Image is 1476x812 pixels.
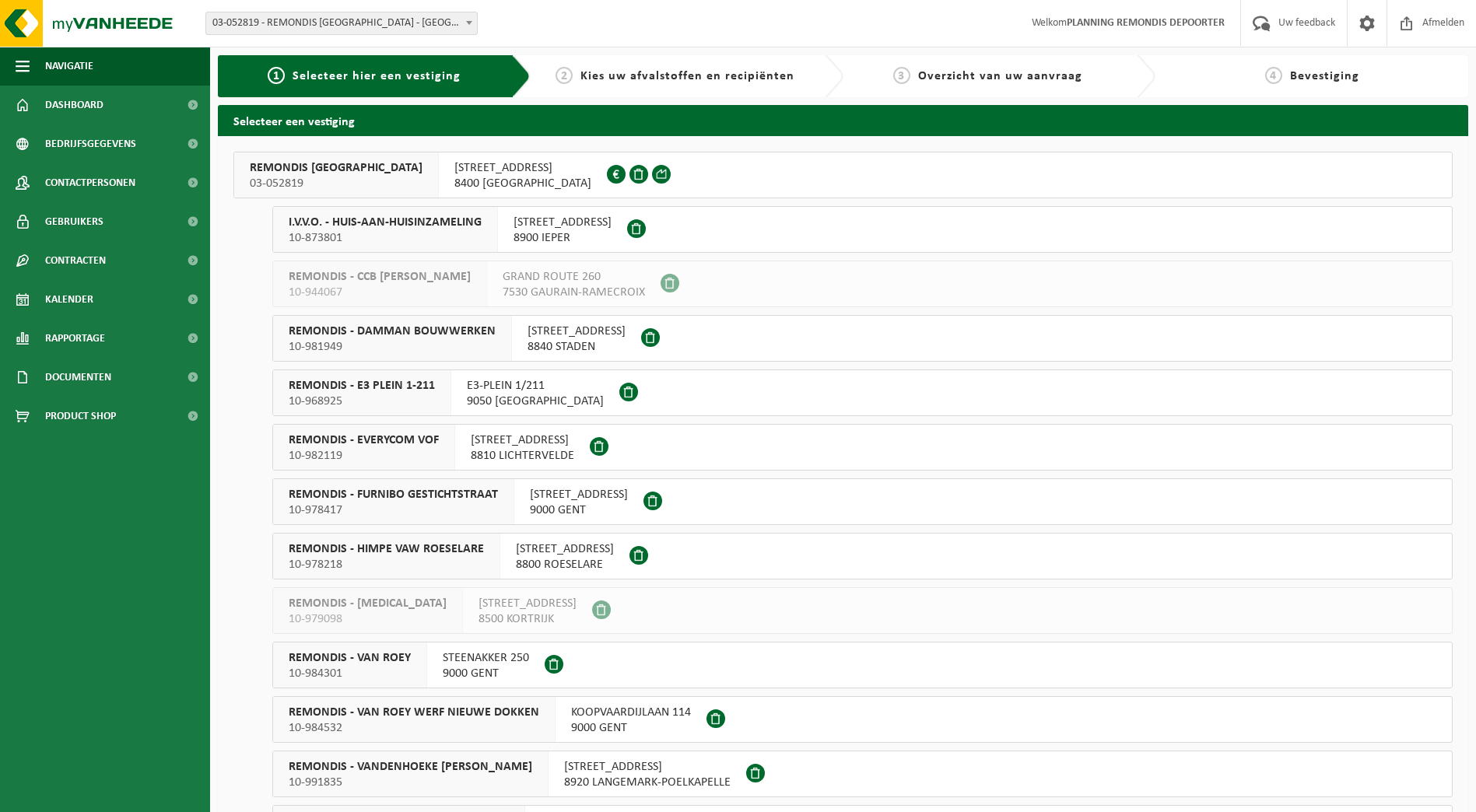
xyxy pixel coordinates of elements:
span: [STREET_ADDRESS] [516,541,614,557]
span: 10-981949 [289,339,496,355]
span: REMONDIS - [MEDICAL_DATA] [289,596,447,611]
span: Product Shop [45,397,116,436]
span: [STREET_ADDRESS] [530,487,628,502]
span: [STREET_ADDRESS] [454,160,591,176]
span: [STREET_ADDRESS] [479,596,577,611]
span: REMONDIS - E3 PLEIN 1-211 [289,378,435,394]
span: REMONDIS - FURNIBO GESTICHTSTRAAT [289,487,498,502]
button: REMONDIS - HIMPE VAW ROESELARE 10-978218 [STREET_ADDRESS]8800 ROESELARE [272,533,1453,579]
span: 8800 ROESELARE [516,557,614,572]
span: 1 [268,67,285,84]
span: 10-979098 [289,611,447,627]
span: Contactpersonen [45,163,135,202]
button: REMONDIS - EVERYCOM VOF 10-982119 [STREET_ADDRESS]8810 LICHTERVELDE [272,424,1453,471]
span: [STREET_ADDRESS] [514,215,612,230]
span: 8840 STADEN [528,339,626,355]
span: Documenten [45,358,111,397]
span: 8810 LICHTERVELDE [471,448,574,464]
span: 03-052819 - REMONDIS WEST-VLAANDEREN - OOSTENDE [206,12,477,34]
span: Navigatie [45,47,93,86]
span: 3 [893,67,910,84]
span: 9000 GENT [530,502,628,518]
span: [STREET_ADDRESS] [528,324,626,339]
span: REMONDIS - EVERYCOM VOF [289,432,439,448]
button: REMONDIS - DAMMAN BOUWWERKEN 10-981949 [STREET_ADDRESS]8840 STADEN [272,315,1453,362]
span: 8920 LANGEMARK-POELKAPELLE [564,775,731,790]
span: Rapportage [45,319,105,358]
span: 10-984301 [289,666,411,681]
button: REMONDIS - E3 PLEIN 1-211 10-968925 E3-PLEIN 1/2119050 [GEOGRAPHIC_DATA] [272,369,1453,416]
button: I.V.V.O. - HUIS-AAN-HUISINZAMELING 10-873801 [STREET_ADDRESS]8900 IEPER [272,206,1453,253]
span: Contracten [45,241,106,280]
span: 7530 GAURAIN-RAMECROIX [503,285,645,300]
span: 10-978417 [289,502,498,518]
strong: PLANNING REMONDIS DEPOORTER [1067,17,1225,29]
span: REMONDIS - DAMMAN BOUWWERKEN [289,324,496,339]
span: Bevestiging [1290,70,1359,82]
span: Bedrijfsgegevens [45,124,136,163]
span: [STREET_ADDRESS] [471,432,574,448]
span: Overzicht van uw aanvraag [918,70,1082,82]
span: 10-991835 [289,775,532,790]
span: I.V.V.O. - HUIS-AAN-HUISINZAMELING [289,215,482,230]
span: E3-PLEIN 1/211 [467,378,604,394]
span: Dashboard [45,86,103,124]
span: [STREET_ADDRESS] [564,759,731,775]
span: REMONDIS - VANDENHOEKE [PERSON_NAME] [289,759,532,775]
button: REMONDIS - VAN ROEY WERF NIEUWE DOKKEN 10-984532 KOOPVAARDIJLAAN 1149000 GENT [272,696,1453,743]
span: 10-978218 [289,557,484,572]
span: 9000 GENT [571,720,691,736]
span: 8500 KORTRIJK [479,611,577,627]
span: REMONDIS [GEOGRAPHIC_DATA] [250,160,422,176]
span: 9050 [GEOGRAPHIC_DATA] [467,394,604,409]
button: REMONDIS - VANDENHOEKE [PERSON_NAME] 10-991835 [STREET_ADDRESS]8920 LANGEMARK-POELKAPELLE [272,751,1453,797]
span: KOOPVAARDIJLAAN 114 [571,705,691,720]
span: 8900 IEPER [514,230,612,246]
span: 10-984532 [289,720,539,736]
span: REMONDIS - HIMPE VAW ROESELARE [289,541,484,557]
h2: Selecteer een vestiging [218,105,1468,135]
button: REMONDIS - VAN ROEY 10-984301 STEENAKKER 2509000 GENT [272,642,1453,688]
span: 9000 GENT [443,666,529,681]
span: GRAND ROUTE 260 [503,269,645,285]
span: REMONDIS - CCB [PERSON_NAME] [289,269,471,285]
span: 4 [1265,67,1282,84]
span: Selecteer hier een vestiging [293,70,461,82]
span: Gebruikers [45,202,103,241]
span: 10-968925 [289,394,435,409]
span: 03-052819 - REMONDIS WEST-VLAANDEREN - OOSTENDE [205,12,478,35]
span: REMONDIS - VAN ROEY WERF NIEUWE DOKKEN [289,705,539,720]
button: REMONDIS [GEOGRAPHIC_DATA] 03-052819 [STREET_ADDRESS]8400 [GEOGRAPHIC_DATA] [233,152,1453,198]
span: 8400 [GEOGRAPHIC_DATA] [454,176,591,191]
span: REMONDIS - VAN ROEY [289,650,411,666]
span: 03-052819 [250,176,422,191]
span: 10-944067 [289,285,471,300]
span: 10-873801 [289,230,482,246]
button: REMONDIS - FURNIBO GESTICHTSTRAAT 10-978417 [STREET_ADDRESS]9000 GENT [272,478,1453,525]
span: 10-982119 [289,448,439,464]
span: Kies uw afvalstoffen en recipiënten [580,70,794,82]
span: 2 [556,67,573,84]
span: STEENAKKER 250 [443,650,529,666]
span: Kalender [45,280,93,319]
